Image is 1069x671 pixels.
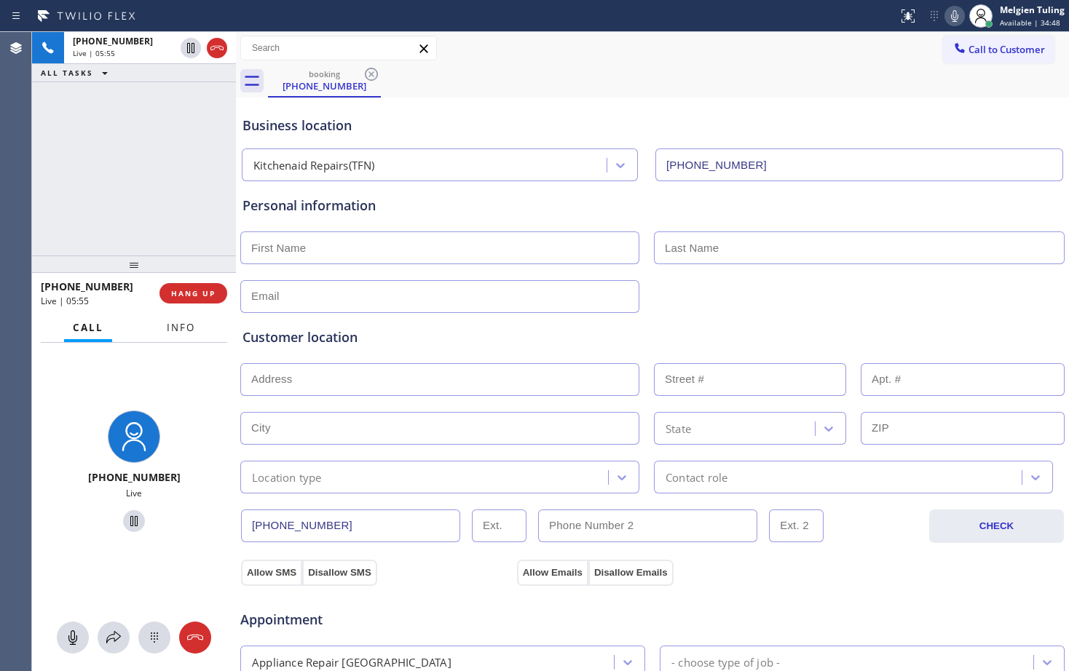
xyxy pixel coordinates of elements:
span: Live [126,487,142,499]
button: Open dialpad [138,622,170,654]
button: CHECK [929,509,1064,543]
span: [PHONE_NUMBER] [41,279,133,293]
input: Email [240,280,639,313]
button: Hang up [179,622,211,654]
input: Last Name [654,231,1065,264]
div: (770) 378-1356 [269,65,379,96]
span: HANG UP [171,288,216,298]
input: Phone Number 2 [538,509,757,542]
button: Hang up [207,38,227,58]
input: Ext. [472,509,526,542]
span: Call [73,321,103,334]
input: Phone Number [655,148,1063,181]
div: booking [269,68,379,79]
div: Appliance Repair [GEOGRAPHIC_DATA] [252,654,451,670]
button: Call to Customer [943,36,1054,63]
button: Info [158,314,204,342]
button: Open directory [98,622,130,654]
input: Street # [654,363,846,396]
div: State [666,420,691,437]
span: [PHONE_NUMBER] [73,35,153,47]
button: ALL TASKS [32,64,122,82]
div: Contact role [666,469,727,485]
div: [PHONE_NUMBER] [269,79,379,92]
button: HANG UP [159,283,227,303]
button: Mute [57,622,89,654]
button: Allow SMS [241,560,302,586]
div: Personal information [242,196,1062,215]
input: Apt. # [861,363,1065,396]
input: Search [241,36,436,60]
button: Disallow Emails [588,560,674,586]
button: Hold Customer [181,38,201,58]
span: Available | 34:48 [1000,17,1060,28]
div: Location type [252,469,322,485]
div: - choose type of job - [671,654,780,670]
div: Business location [242,116,1062,135]
span: Live | 05:55 [73,48,115,58]
input: ZIP [861,412,1065,445]
input: Phone Number [241,509,460,542]
button: Mute [944,6,965,26]
span: Live | 05:55 [41,295,89,307]
span: ALL TASKS [41,68,93,78]
span: Info [167,321,195,334]
button: Hold Customer [123,510,145,532]
span: [PHONE_NUMBER] [88,470,181,484]
input: Ext. 2 [769,509,824,542]
input: City [240,412,639,445]
span: Appointment [240,610,513,630]
input: Address [240,363,639,396]
button: Call [64,314,112,342]
div: Customer location [242,327,1062,347]
button: Disallow SMS [302,560,377,586]
div: Kitchenaid Repairs(TFN) [253,157,375,174]
input: First Name [240,231,639,264]
span: Call to Customer [969,43,1045,56]
div: Melgien Tuling [1000,4,1065,16]
button: Allow Emails [517,560,588,586]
